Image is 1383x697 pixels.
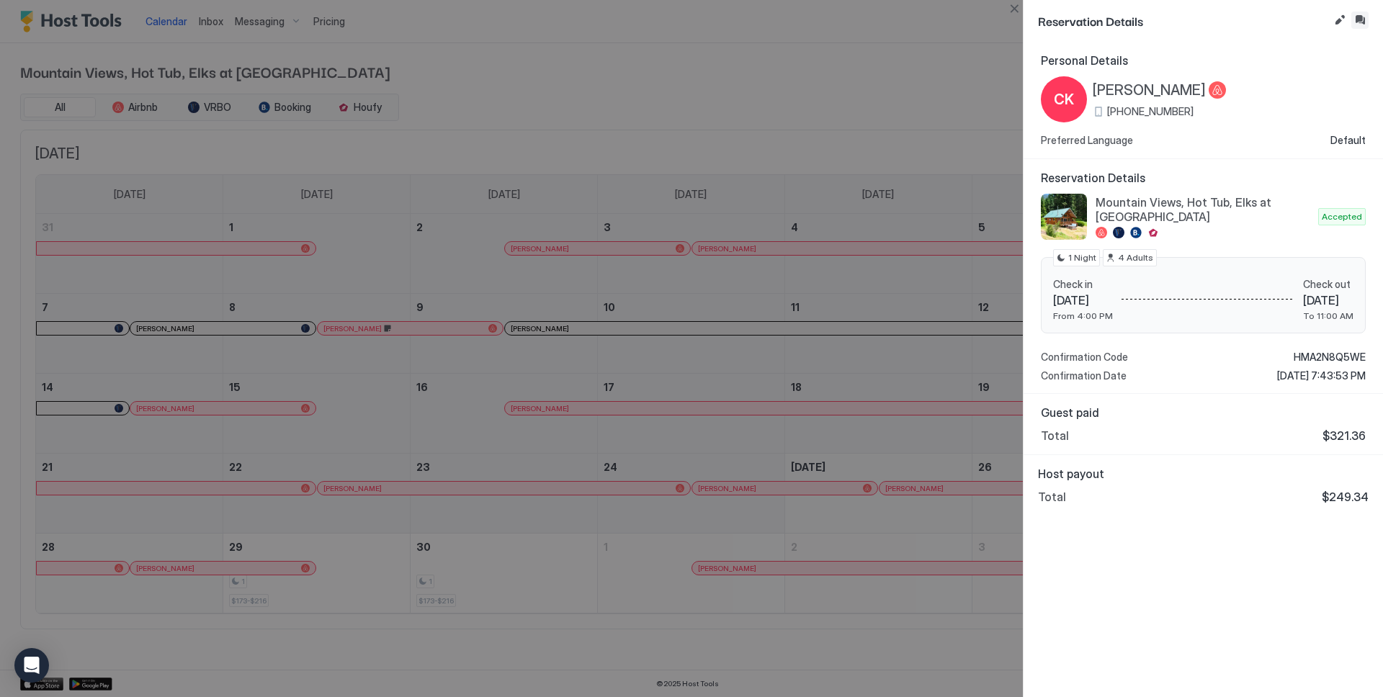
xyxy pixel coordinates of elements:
span: 1 Night [1068,251,1096,264]
span: Guest paid [1041,405,1366,420]
span: Reservation Details [1038,12,1328,30]
span: Check in [1053,278,1113,291]
span: Default [1330,134,1366,147]
span: To 11:00 AM [1303,310,1353,321]
span: From 4:00 PM [1053,310,1113,321]
span: [PERSON_NAME] [1093,81,1206,99]
span: [DATE] [1303,293,1353,307]
span: [DATE] [1053,293,1113,307]
span: $249.34 [1322,490,1369,504]
button: Edit reservation [1331,12,1348,29]
div: Open Intercom Messenger [14,648,49,683]
button: Inbox [1351,12,1369,29]
span: Mountain Views, Hot Tub, Elks at [GEOGRAPHIC_DATA] [1096,195,1312,224]
span: Preferred Language [1041,134,1133,147]
span: Total [1038,490,1066,504]
span: [PHONE_NUMBER] [1107,105,1194,118]
span: Accepted [1322,210,1362,223]
span: Host payout [1038,467,1369,481]
span: Confirmation Code [1041,351,1128,364]
span: Confirmation Date [1041,369,1127,382]
span: HMA2N8Q5WE [1294,351,1366,364]
span: Personal Details [1041,53,1366,68]
span: CK [1054,89,1074,110]
div: listing image [1041,194,1087,240]
span: $321.36 [1322,428,1366,443]
span: 4 Adults [1118,251,1153,264]
span: [DATE] 7:43:53 PM [1277,369,1366,382]
span: Check out [1303,278,1353,291]
span: Reservation Details [1041,171,1366,185]
span: Total [1041,428,1069,443]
